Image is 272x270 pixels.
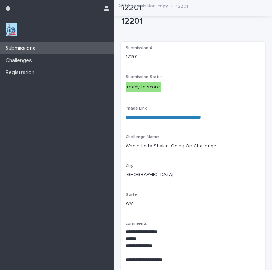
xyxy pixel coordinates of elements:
[126,142,261,150] p: Whole Lotta Shakin’ Going On Challenge
[126,75,163,79] span: Submission Status
[3,45,41,52] p: Submissions
[176,2,188,9] p: 12201
[3,57,37,64] p: Challenges
[126,106,147,111] span: Image Link
[6,23,17,36] img: jxsLJbdS1eYBI7rVAS4p
[126,46,152,50] span: Submission #
[126,200,261,207] p: WV
[126,164,133,168] span: City
[118,1,168,9] a: 2024 submission copy
[126,82,161,92] div: ready to score
[3,69,40,76] p: Registration
[126,221,147,226] span: comments
[126,193,137,197] span: State
[126,53,261,61] p: 12201
[126,135,159,139] span: Challenge Name
[126,171,261,178] p: [GEOGRAPHIC_DATA]
[121,16,262,26] p: 12201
